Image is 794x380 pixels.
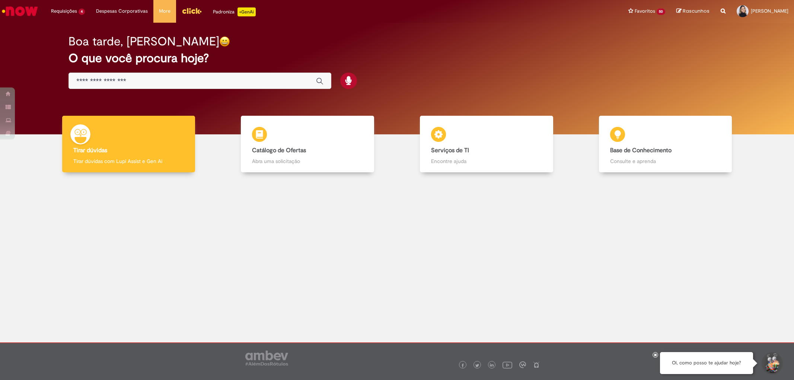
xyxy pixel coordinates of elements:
a: Catálogo de Ofertas Abra uma solicitação [218,116,397,173]
b: Catálogo de Ofertas [252,147,306,154]
h2: Boa tarde, [PERSON_NAME] [68,35,219,48]
span: 50 [657,9,665,15]
b: Tirar dúvidas [73,147,107,154]
b: Serviços de TI [431,147,469,154]
img: logo_footer_twitter.png [475,364,479,367]
h2: O que você procura hoje? [68,52,725,65]
img: logo_footer_facebook.png [461,364,465,367]
p: Encontre ajuda [431,157,542,165]
b: Base de Conhecimento [610,147,672,154]
div: Oi, como posso te ajudar hoje? [660,352,753,374]
img: click_logo_yellow_360x200.png [182,5,202,16]
span: Requisições [51,7,77,15]
a: Serviços de TI Encontre ajuda [397,116,576,173]
span: More [159,7,170,15]
p: +GenAi [237,7,256,16]
span: Despesas Corporativas [96,7,148,15]
a: Rascunhos [676,8,710,15]
span: Favoritos [635,7,655,15]
p: Tirar dúvidas com Lupi Assist e Gen Ai [73,157,184,165]
div: Padroniza [213,7,256,16]
img: logo_footer_workplace.png [519,361,526,368]
img: logo_footer_linkedin.png [490,363,494,368]
img: logo_footer_youtube.png [503,360,512,370]
span: Rascunhos [683,7,710,15]
img: logo_footer_naosei.png [533,361,540,368]
img: logo_footer_ambev_rotulo_gray.png [245,351,288,365]
img: ServiceNow [1,4,39,19]
button: Iniciar Conversa de Suporte [760,352,783,374]
a: Base de Conhecimento Consulte e aprenda [576,116,755,173]
p: Abra uma solicitação [252,157,363,165]
p: Consulte e aprenda [610,157,721,165]
span: [PERSON_NAME] [751,8,788,14]
span: 4 [79,9,85,15]
img: happy-face.png [219,36,230,47]
a: Tirar dúvidas Tirar dúvidas com Lupi Assist e Gen Ai [39,116,218,173]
